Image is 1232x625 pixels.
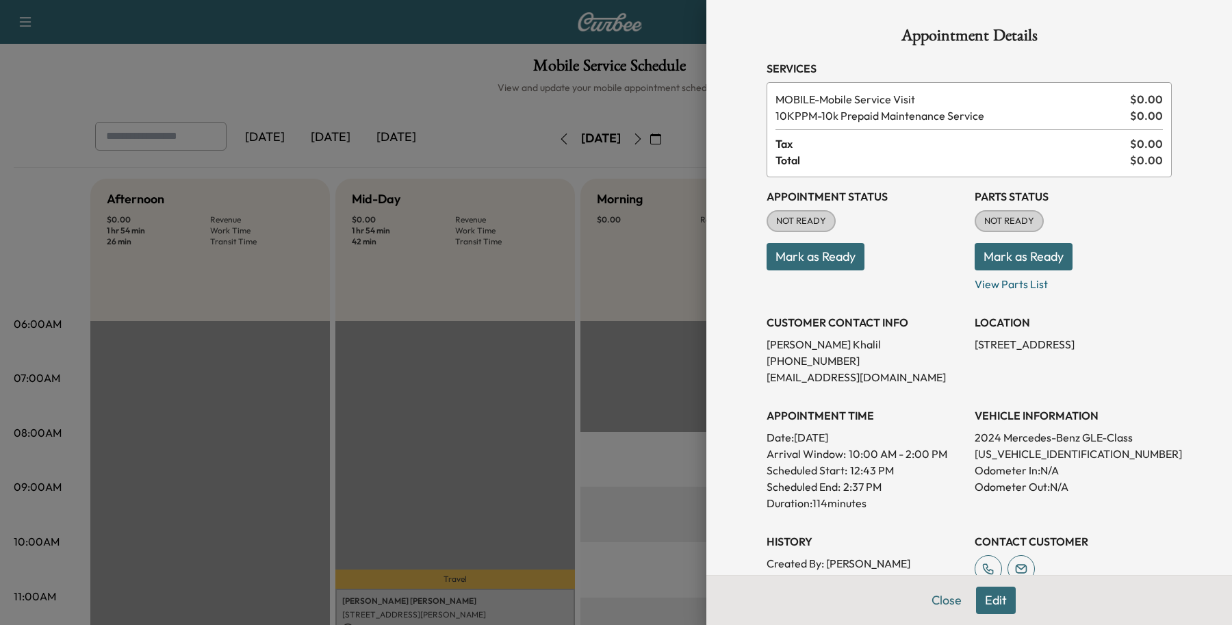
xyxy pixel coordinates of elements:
h3: VEHICLE INFORMATION [975,407,1172,424]
p: Scheduled End: [767,479,840,495]
p: 12:43 PM [850,462,894,479]
h3: Appointment Status [767,188,964,205]
h3: LOCATION [975,314,1172,331]
button: Mark as Ready [975,243,1073,270]
p: [PERSON_NAME] Khalil [767,336,964,353]
p: 2024 Mercedes-Benz GLE-Class [975,429,1172,446]
p: [PHONE_NUMBER] [767,353,964,369]
p: View Parts List [975,270,1172,292]
span: NOT READY [976,214,1042,228]
span: 10:00 AM - 2:00 PM [849,446,947,462]
span: $ 0.00 [1130,107,1163,124]
p: [STREET_ADDRESS] [975,336,1172,353]
span: Tax [775,136,1130,152]
h3: Parts Status [975,188,1172,205]
p: Date: [DATE] [767,429,964,446]
span: Total [775,152,1130,168]
span: NOT READY [768,214,834,228]
span: 10k Prepaid Maintenance Service [775,107,1125,124]
p: Scheduled Start: [767,462,847,479]
p: 2:37 PM [843,479,882,495]
span: $ 0.00 [1130,136,1163,152]
p: Created At : [DATE] [767,572,964,588]
h3: CUSTOMER CONTACT INFO [767,314,964,331]
h3: APPOINTMENT TIME [767,407,964,424]
h3: History [767,533,964,550]
p: [US_VEHICLE_IDENTIFICATION_NUMBER] [975,446,1172,462]
h3: Services [767,60,1172,77]
p: Odometer In: N/A [975,462,1172,479]
button: Edit [976,587,1016,614]
span: $ 0.00 [1130,91,1163,107]
p: Duration: 114 minutes [767,495,964,511]
p: Odometer Out: N/A [975,479,1172,495]
p: [EMAIL_ADDRESS][DOMAIN_NAME] [767,369,964,385]
h3: CONTACT CUSTOMER [975,533,1172,550]
button: Close [923,587,971,614]
p: Arrival Window: [767,446,964,462]
h1: Appointment Details [767,27,1172,49]
p: Created By : [PERSON_NAME] [767,555,964,572]
span: $ 0.00 [1130,152,1163,168]
button: Mark as Ready [767,243,864,270]
span: Mobile Service Visit [775,91,1125,107]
